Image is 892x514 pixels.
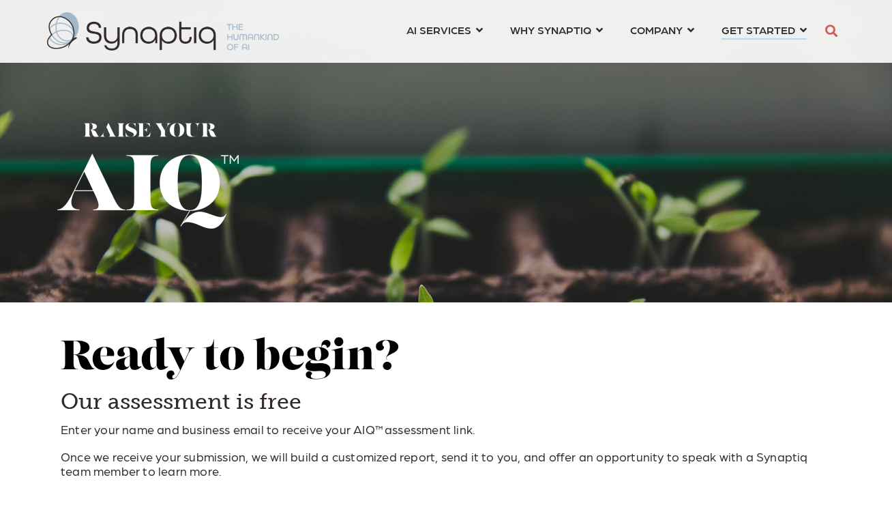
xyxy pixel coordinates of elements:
[630,17,694,42] a: COMPANY
[61,337,831,382] h2: Ready to begin?
[57,123,239,229] img: Raise Your AIQ™
[393,7,820,56] nav: menu
[722,17,807,42] a: GET STARTED
[61,422,831,437] p: Enter your name and business email to receive your AIQ™assessment link.
[61,388,831,416] h3: Our assessment is free
[510,17,603,42] a: WHY SYNAPTIQ
[406,17,483,42] a: AI SERVICES
[61,449,831,479] p: Once we receive your submission, we will build a customized report, send it to you, and offer an ...
[510,20,591,39] span: WHY SYNAPTIQ
[47,12,279,51] img: synaptiq logo-2
[630,20,683,39] span: COMPANY
[722,20,795,39] span: GET STARTED
[406,20,471,39] span: AI SERVICES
